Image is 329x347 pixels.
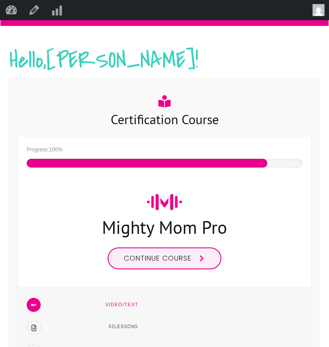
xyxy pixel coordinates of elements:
a: Continue course [108,247,221,269]
a: Mighty Mom Pro [102,215,227,239]
img: mighty-mom-ico [147,194,182,211]
h2: Hello, ! [9,44,320,86]
span: Video/Text [105,302,138,307]
span: 100% [49,147,63,153]
p: Lessons [108,323,302,331]
span: 62 [108,324,114,329]
span: Continue course [124,253,192,263]
span: [PERSON_NAME] [46,44,196,77]
h3: Certification Course [18,110,311,129]
div: Progress: [27,145,302,154]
